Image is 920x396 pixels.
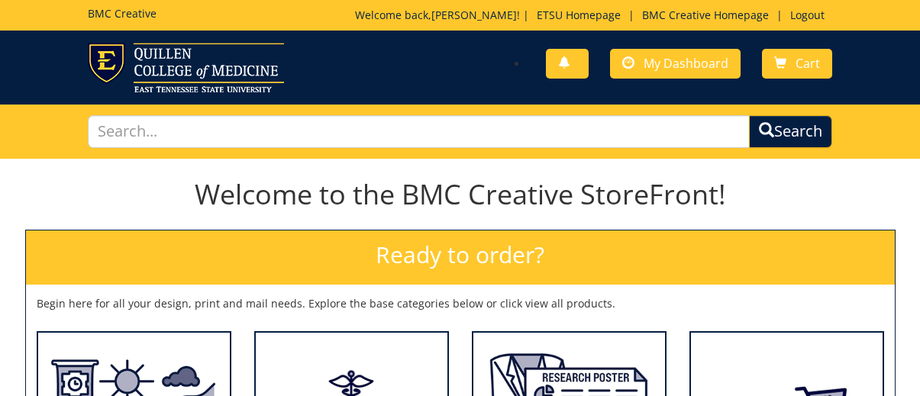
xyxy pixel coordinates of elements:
button: Search [749,115,832,148]
img: ETSU logo [88,43,284,92]
a: [PERSON_NAME] [431,8,517,22]
span: Cart [796,55,820,72]
h1: Welcome to the BMC Creative StoreFront! [25,179,896,210]
p: Begin here for all your design, print and mail needs. Explore the base categories below or click ... [37,296,884,311]
a: Cart [762,49,832,79]
a: BMC Creative Homepage [634,8,776,22]
a: ETSU Homepage [529,8,628,22]
input: Search... [88,115,749,148]
p: Welcome back, ! | | | [355,8,832,23]
h2: Ready to order? [26,230,895,285]
a: Logout [783,8,832,22]
a: My Dashboard [610,49,741,79]
span: My Dashboard [644,55,728,72]
h5: BMC Creative [88,8,157,19]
